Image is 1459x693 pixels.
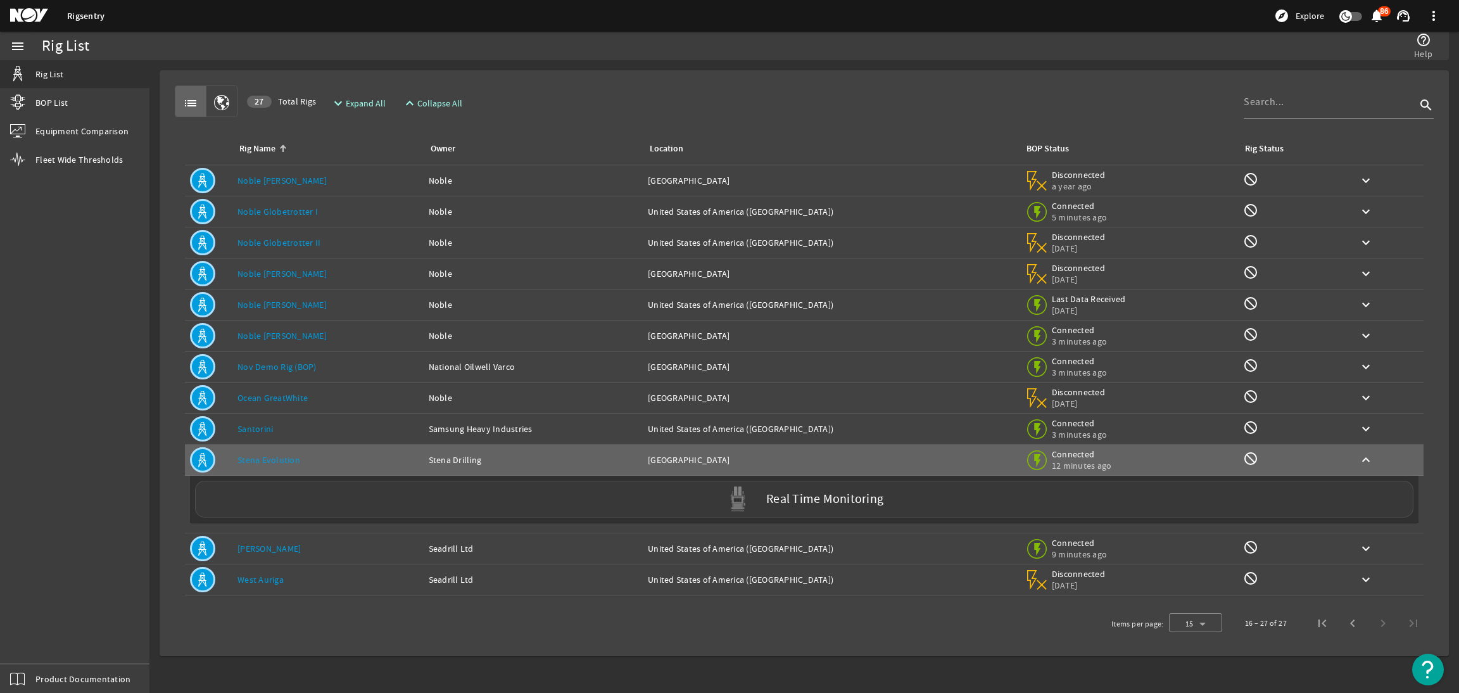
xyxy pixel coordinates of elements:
[725,486,750,512] img: Graypod.svg
[1245,617,1287,630] div: 16 – 27 of 27
[431,142,455,156] div: Owner
[1307,608,1337,639] button: First page
[429,298,638,311] div: Noble
[1358,452,1374,467] mat-icon: keyboard_arrow_up
[1358,359,1374,374] mat-icon: keyboard_arrow_down
[247,95,316,108] span: Total Rigs
[1111,618,1164,630] div: Items per page:
[1358,297,1374,312] mat-icon: keyboard_arrow_down
[648,142,1009,156] div: Location
[429,236,638,249] div: Noble
[1052,169,1106,181] span: Disconnected
[397,92,467,115] button: Collapse All
[237,574,284,585] a: West Auriga
[1243,358,1258,373] mat-icon: Rig Monitoring not available for this rig
[648,542,1014,555] div: United States of America ([GEOGRAPHIC_DATA])
[1052,386,1106,398] span: Disconnected
[1052,200,1107,212] span: Connected
[648,573,1014,586] div: United States of America ([GEOGRAPHIC_DATA])
[766,493,883,506] label: Real Time Monitoring
[237,142,414,156] div: Rig Name
[648,174,1014,187] div: [GEOGRAPHIC_DATA]
[1052,568,1106,580] span: Disconnected
[1052,429,1107,440] span: 3 minutes ago
[1358,173,1374,188] mat-icon: keyboard_arrow_down
[237,175,327,186] a: Noble [PERSON_NAME]
[237,423,273,435] a: Santorini
[648,329,1014,342] div: [GEOGRAPHIC_DATA]
[237,299,327,310] a: Noble [PERSON_NAME]
[1337,608,1368,639] button: Previous page
[648,391,1014,404] div: [GEOGRAPHIC_DATA]
[1243,172,1258,187] mat-icon: Rig Monitoring not available for this rig
[1396,8,1411,23] mat-icon: support_agent
[1412,654,1444,685] button: Open Resource Center
[1052,262,1106,274] span: Disconnected
[1052,417,1107,429] span: Connected
[417,97,462,110] span: Collapse All
[1052,293,1126,305] span: Last Data Received
[1052,537,1107,549] span: Connected
[1243,265,1258,280] mat-icon: Rig Monitoring not available for this rig
[1358,541,1374,556] mat-icon: keyboard_arrow_down
[1052,549,1107,560] span: 9 minutes ago
[190,481,1418,518] a: Real Time Monitoring
[1243,234,1258,249] mat-icon: Rig Monitoring not available for this rig
[1358,421,1374,436] mat-icon: keyboard_arrow_down
[1052,274,1106,285] span: [DATE]
[1243,203,1258,218] mat-icon: Rig Monitoring not available for this rig
[1358,390,1374,405] mat-icon: keyboard_arrow_down
[183,96,198,111] mat-icon: list
[1243,420,1258,435] mat-icon: Rig Monitoring not available for this rig
[429,423,638,435] div: Samsung Heavy Industries
[1296,10,1324,22] span: Explore
[1243,296,1258,311] mat-icon: Rig Monitoring not available for this rig
[1052,448,1112,460] span: Connected
[237,237,320,248] a: Noble Globetrotter II
[1052,231,1106,243] span: Disconnected
[650,142,683,156] div: Location
[10,39,25,54] mat-icon: menu
[346,97,386,110] span: Expand All
[429,542,638,555] div: Seadrill Ltd
[1052,305,1126,316] span: [DATE]
[1052,460,1112,471] span: 12 minutes ago
[1052,398,1106,409] span: [DATE]
[1358,266,1374,281] mat-icon: keyboard_arrow_down
[648,360,1014,373] div: [GEOGRAPHIC_DATA]
[1358,328,1374,343] mat-icon: keyboard_arrow_down
[1052,212,1107,223] span: 5 minutes ago
[239,142,275,156] div: Rig Name
[1418,98,1434,113] i: search
[35,96,68,109] span: BOP List
[1274,8,1289,23] mat-icon: explore
[35,125,129,137] span: Equipment Comparison
[67,10,104,22] a: Rigsentry
[237,392,308,404] a: Ocean GreatWhite
[325,92,391,115] button: Expand All
[1243,571,1258,586] mat-icon: Rig Monitoring not available for this rig
[1269,6,1329,26] button: Explore
[429,454,638,466] div: Stena Drilling
[402,96,412,111] mat-icon: expand_less
[648,267,1014,280] div: [GEOGRAPHIC_DATA]
[42,40,89,53] div: Rig List
[429,329,638,342] div: Noble
[648,236,1014,249] div: United States of America ([GEOGRAPHIC_DATA])
[1418,1,1449,31] button: more_vert
[648,205,1014,218] div: United States of America ([GEOGRAPHIC_DATA])
[1369,8,1384,23] mat-icon: notifications
[648,423,1014,435] div: United States of America ([GEOGRAPHIC_DATA])
[331,96,341,111] mat-icon: expand_more
[35,68,63,80] span: Rig List
[429,174,638,187] div: Noble
[1052,324,1107,336] span: Connected
[429,360,638,373] div: National Oilwell Varco
[1026,142,1069,156] div: BOP Status
[237,361,317,372] a: Nov Demo Rig (BOP)
[648,298,1014,311] div: United States of America ([GEOGRAPHIC_DATA])
[1243,327,1258,342] mat-icon: Rig Monitoring not available for this rig
[429,205,638,218] div: Noble
[237,330,327,341] a: Noble [PERSON_NAME]
[429,573,638,586] div: Seadrill Ltd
